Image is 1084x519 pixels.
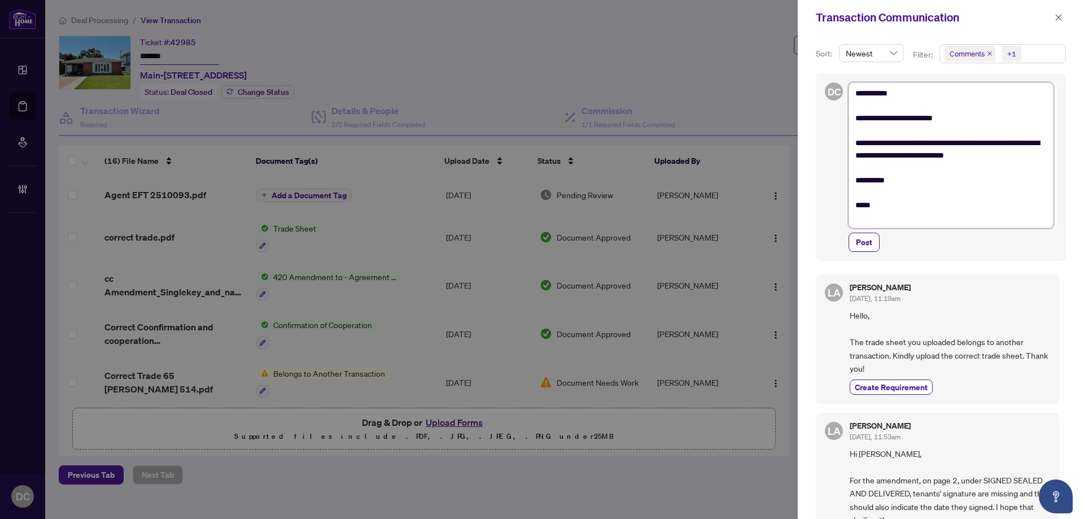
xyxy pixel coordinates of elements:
[816,47,834,60] p: Sort:
[1055,14,1063,21] span: close
[850,309,1050,375] span: Hello, The trade sheet you uploaded belongs to another transaction. Kindly upload the correct tra...
[850,433,901,441] span: [DATE], 11:53am
[849,233,880,252] button: Post
[850,422,911,430] h5: [PERSON_NAME]
[827,84,841,99] span: DC
[913,49,934,61] p: Filter:
[1007,48,1016,59] div: +1
[850,380,933,395] button: Create Requirement
[850,284,911,291] h5: [PERSON_NAME]
[828,285,841,300] span: LA
[1039,479,1073,513] button: Open asap
[950,48,985,59] span: Comments
[945,46,995,62] span: Comments
[846,45,897,62] span: Newest
[987,51,993,56] span: close
[856,233,872,251] span: Post
[828,423,841,439] span: LA
[850,294,901,303] span: [DATE], 11:19am
[855,381,928,393] span: Create Requirement
[816,9,1051,26] div: Transaction Communication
